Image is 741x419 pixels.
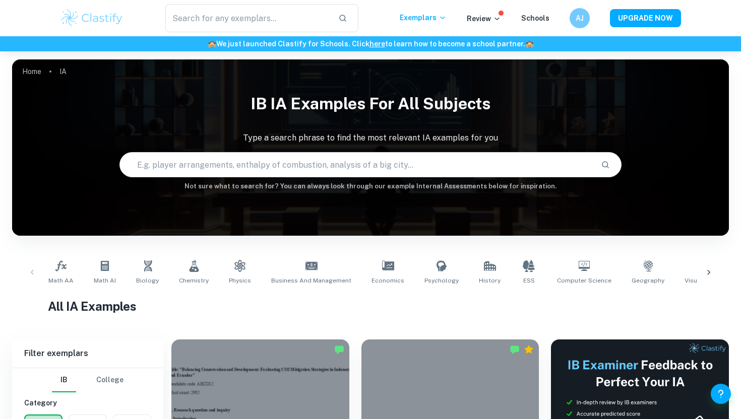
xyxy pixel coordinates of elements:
[632,276,664,285] span: Geography
[22,64,41,79] a: Home
[570,8,590,28] button: AJ
[525,40,534,48] span: 🏫
[12,132,729,144] p: Type a search phrase to find the most relevant IA examples for you
[48,297,693,315] h1: All IA Examples
[557,276,611,285] span: Computer Science
[229,276,251,285] span: Physics
[52,368,124,392] div: Filter type choice
[12,88,729,120] h1: IB IA examples for all subjects
[372,276,404,285] span: Economics
[179,276,209,285] span: Chemistry
[96,368,124,392] button: College
[208,40,216,48] span: 🏫
[610,9,681,27] button: UPGRADE NOW
[136,276,159,285] span: Biology
[574,13,586,24] h6: AJ
[271,276,351,285] span: Business and Management
[510,344,520,355] img: Marked
[334,344,344,355] img: Marked
[467,13,501,24] p: Review
[400,12,447,23] p: Exemplars
[369,40,385,48] a: here
[12,181,729,191] h6: Not sure what to search for? You can always look through our example Internal Assessments below f...
[24,397,151,408] h6: Category
[48,276,74,285] span: Math AA
[165,4,330,32] input: Search for any exemplars...
[711,384,731,404] button: Help and Feedback
[120,151,592,179] input: E.g. player arrangements, enthalpy of combustion, analysis of a big city...
[479,276,501,285] span: History
[94,276,116,285] span: Math AI
[523,276,535,285] span: ESS
[60,8,124,28] img: Clastify logo
[2,38,739,49] h6: We just launched Clastify for Schools. Click to learn how to become a school partner.
[521,14,549,22] a: Schools
[424,276,459,285] span: Psychology
[597,156,614,173] button: Search
[59,66,67,77] p: IA
[524,344,534,355] div: Premium
[12,339,163,368] h6: Filter exemplars
[52,368,76,392] button: IB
